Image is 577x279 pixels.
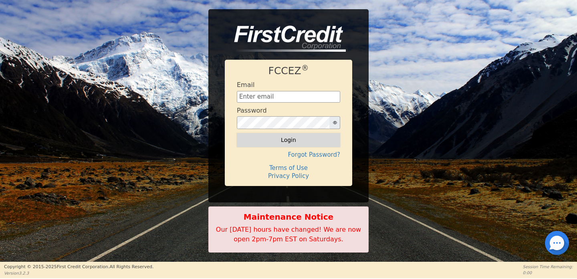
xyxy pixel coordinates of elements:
img: logo-CMu_cnol.png [225,26,346,52]
span: Our [DATE] hours have changed! We are now open 2pm-7pm EST on Saturdays. [216,226,361,243]
h1: FCCEZ [237,65,340,77]
sup: ® [301,64,309,72]
span: All Rights Reserved. [109,264,153,269]
p: Session Time Remaining: [523,264,573,270]
h4: Forgot Password? [237,151,340,158]
h4: Privacy Policy [237,172,340,180]
input: Enter email [237,91,340,103]
p: 0:00 [523,270,573,276]
b: Maintenance Notice [213,211,364,223]
input: password [237,116,330,129]
p: Copyright © 2015- 2025 First Credit Corporation. [4,264,153,271]
h4: Email [237,81,254,89]
h4: Terms of Use [237,164,340,172]
h4: Password [237,107,267,114]
p: Version 3.2.3 [4,270,153,276]
button: Login [237,133,340,147]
